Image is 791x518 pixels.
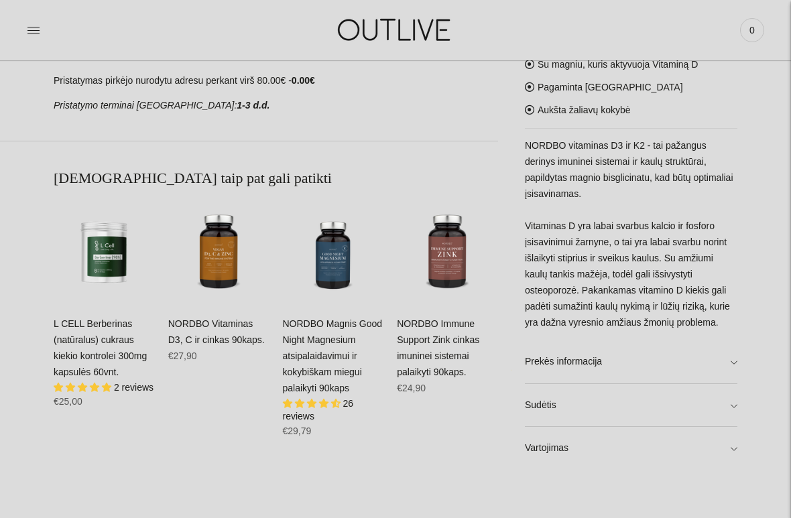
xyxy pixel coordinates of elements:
span: €24,90 [397,383,426,393]
a: NORDBO Vitaminas D3, C ir cinkas 90kaps. [168,202,269,303]
a: NORDBO Immune Support Zink cinkas imuninei sistemai palaikyti 90kaps. [397,318,479,377]
span: €29,79 [283,426,312,436]
a: Prekės informacija [525,340,737,383]
a: Vartojimas [525,428,737,470]
a: L CELL Berberinas (natūralus) cukraus kiekio kontrolei 300mg kapsulės 60vnt. [54,318,147,377]
p: NORDBO vitaminas D3 ir K2 - tai pažangus derinys imuninei sistemai ir kaulų struktūrai, papildyta... [525,139,737,331]
a: Sudėtis [525,384,737,427]
div: Be sintetinių priedų ar koncentratų Lengvai įsisavinama Su magniu, kuris aktyvuoja Vitaminą D Pag... [525,1,737,470]
span: 5.00 stars [54,382,114,393]
span: 4.65 stars [283,398,343,409]
a: NORDBO Vitaminas D3, C ir cinkas 90kaps. [168,318,265,345]
strong: 0.00€ [292,75,315,86]
a: 0 [740,15,764,45]
span: 2 reviews [114,382,154,393]
em: Pristatymo terminai [GEOGRAPHIC_DATA]: [54,100,237,111]
a: NORDBO Magnis Good Night Magnesium atsipalaidavimui ir kokybiškam miegui palaikyti 90kaps [283,202,384,303]
span: 26 reviews [283,398,353,422]
strong: 1-3 d.d. [237,100,269,111]
a: NORDBO Magnis Good Night Magnesium atsipalaidavimui ir kokybiškam miegui palaikyti 90kaps [283,318,383,393]
p: Pristatymas pirkėjo nurodytu adresu perkant virš 80.00€ - [54,73,498,89]
span: €25,00 [54,396,82,407]
span: €27,90 [168,350,197,361]
span: 0 [743,21,762,40]
img: OUTLIVE [312,7,479,53]
h2: [DEMOGRAPHIC_DATA] taip pat gali patikti [54,168,498,188]
a: L CELL Berberinas (natūralus) cukraus kiekio kontrolei 300mg kapsulės 60vnt. [54,202,155,303]
a: NORDBO Immune Support Zink cinkas imuninei sistemai palaikyti 90kaps. [397,202,498,303]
